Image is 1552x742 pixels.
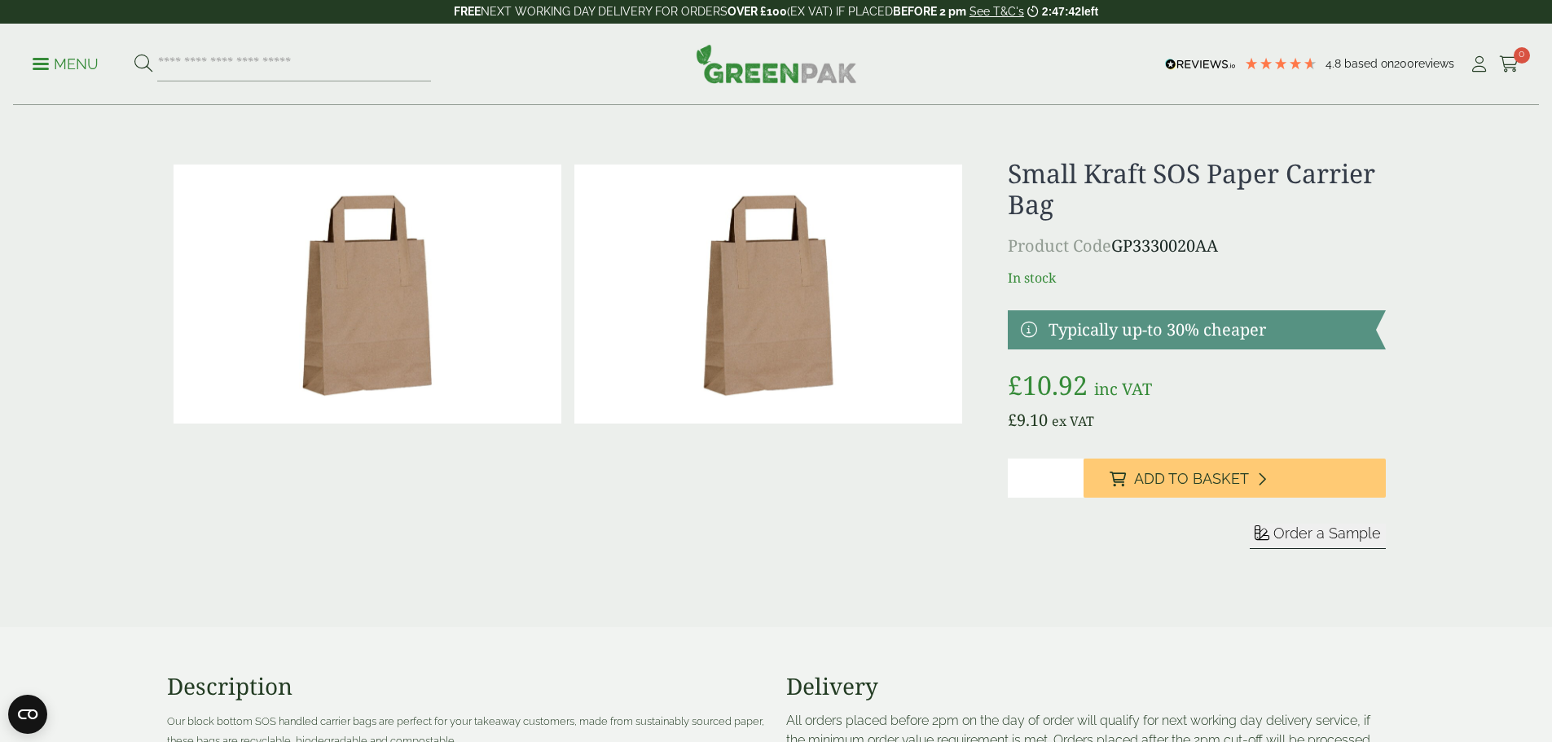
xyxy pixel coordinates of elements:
i: My Account [1469,56,1489,72]
p: GP3330020AA [1008,234,1385,258]
span: left [1081,5,1098,18]
img: GreenPak Supplies [696,44,857,83]
span: 0 [1514,47,1530,64]
strong: BEFORE 2 pm [893,5,966,18]
span: reviews [1414,57,1454,70]
span: 200 [1394,57,1414,70]
span: Add to Basket [1134,470,1249,488]
strong: FREE [454,5,481,18]
bdi: 10.92 [1008,367,1088,402]
a: See T&C's [969,5,1024,18]
span: Based on [1344,57,1394,70]
span: £ [1008,367,1022,402]
button: Add to Basket [1084,459,1386,498]
img: Small Kraft SOS Paper Carrier Bag 0 [174,165,561,424]
p: Menu [33,55,99,74]
span: ex VAT [1052,412,1094,430]
button: Order a Sample [1250,524,1386,549]
h3: Delivery [786,673,1386,700]
a: Menu [33,55,99,71]
span: 4.8 [1326,57,1344,70]
div: 4.79 Stars [1244,56,1317,71]
p: In stock [1008,268,1385,288]
span: 2:47:42 [1042,5,1081,18]
span: Order a Sample [1273,525,1381,542]
button: Open CMP widget [8,695,47,734]
span: £ [1008,409,1017,431]
h3: Description [167,673,767,700]
span: inc VAT [1094,378,1152,400]
h1: Small Kraft SOS Paper Carrier Bag [1008,158,1385,221]
img: Small Kraft SOS Paper Carrier Bag Full Case 0 [574,165,962,424]
i: Cart [1499,56,1519,72]
img: REVIEWS.io [1165,59,1236,70]
bdi: 9.10 [1008,409,1048,431]
a: 0 [1499,52,1519,77]
strong: OVER £100 [728,5,787,18]
span: Product Code [1008,235,1111,257]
